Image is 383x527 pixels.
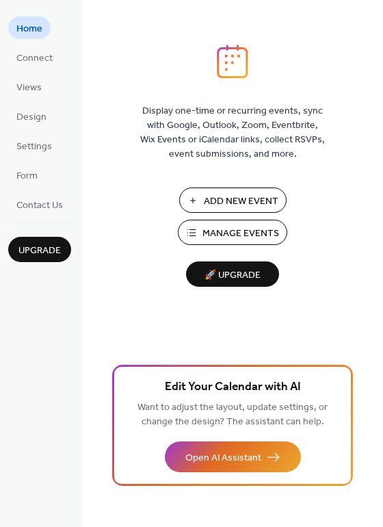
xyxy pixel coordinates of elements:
[202,227,279,241] span: Manage Events
[8,75,50,98] a: Views
[204,194,278,209] span: Add New Event
[8,105,55,127] a: Design
[16,51,53,66] span: Connect
[16,169,38,183] span: Form
[18,244,61,258] span: Upgrade
[8,193,71,216] a: Contact Us
[8,16,51,39] a: Home
[140,104,325,162] span: Display one-time or recurring events, sync with Google, Outlook, Zoom, Eventbrite, Wix Events or ...
[178,220,287,245] button: Manage Events
[186,261,279,287] button: 🚀 Upgrade
[8,164,46,186] a: Form
[16,198,63,213] span: Contact Us
[179,188,287,213] button: Add New Event
[8,237,71,262] button: Upgrade
[8,134,60,157] a: Settings
[8,46,61,68] a: Connect
[16,110,47,125] span: Design
[16,22,42,36] span: Home
[165,441,301,472] button: Open AI Assistant
[185,451,261,465] span: Open AI Assistant
[16,140,52,154] span: Settings
[137,398,328,431] span: Want to adjust the layout, update settings, or change the design? The assistant can help.
[165,378,301,397] span: Edit Your Calendar with AI
[194,266,271,285] span: 🚀 Upgrade
[217,44,248,79] img: logo_icon.svg
[16,81,42,95] span: Views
